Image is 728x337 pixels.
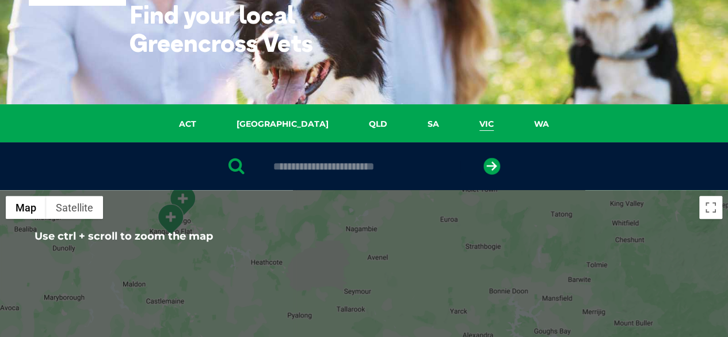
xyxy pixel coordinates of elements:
[216,118,349,131] a: [GEOGRAPHIC_DATA]
[699,196,722,219] button: Toggle fullscreen view
[6,196,46,219] button: Show street map
[156,203,185,235] div: Kangaroo Flat
[349,118,407,131] a: QLD
[407,118,459,131] a: SA
[46,196,103,219] button: Show satellite imagery
[514,118,569,131] a: WA
[168,185,197,217] div: White Hills
[459,118,514,131] a: VIC
[129,1,357,57] h1: Find your local Greencross Vets
[159,118,216,131] a: ACT
[706,52,717,64] button: Search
